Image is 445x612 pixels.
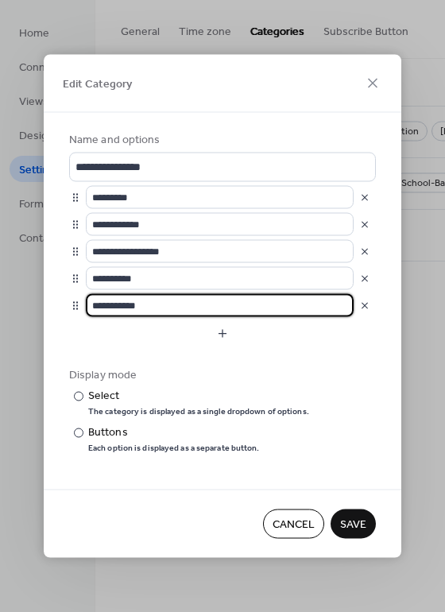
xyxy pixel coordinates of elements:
[63,76,132,93] span: Edit Category
[263,509,324,539] button: Cancel
[273,517,315,533] span: Cancel
[340,517,366,533] span: Save
[88,424,257,441] div: Buttons
[69,367,373,384] div: Display mode
[69,132,373,149] div: Name and options
[88,406,309,417] div: The category is displayed as a single dropdown of options.
[331,509,376,539] button: Save
[88,443,260,454] div: Each option is displayed as a separate button.
[88,388,306,405] div: Select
